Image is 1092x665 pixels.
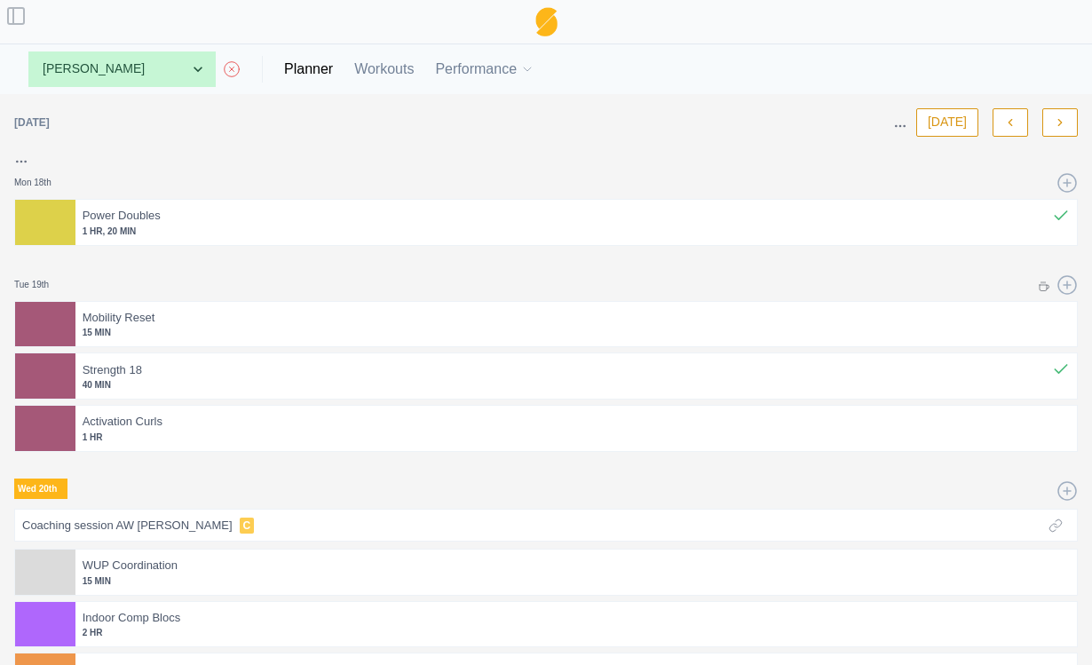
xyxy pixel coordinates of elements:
p: Strength 18 [83,361,142,379]
p: Mobility Reset [83,309,155,327]
p: Wed 20th [14,479,67,499]
a: Planner [284,59,333,80]
p: 15 MIN [83,326,1070,339]
p: 2 HR [83,626,1070,639]
p: Indoor Comp Blocs [83,609,181,627]
p: 1 HR [83,431,1070,444]
p: Mon 18th [14,176,67,189]
span: C [240,518,255,534]
button: [DATE] [916,108,978,137]
p: Activation Curls [83,413,162,431]
p: WUP Coordination [83,557,178,574]
p: 1 HR, 20 MIN [83,225,1070,238]
p: 15 MIN [83,574,1070,588]
a: Workouts [354,59,414,80]
img: Logo [535,7,558,36]
button: Performance [435,51,534,87]
p: Coaching session AW [PERSON_NAME] [22,517,233,534]
p: Tue 19th [14,278,67,291]
p: Power Doubles [83,207,161,225]
p: 40 MIN [83,378,1070,392]
p: [DATE] [14,115,50,131]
